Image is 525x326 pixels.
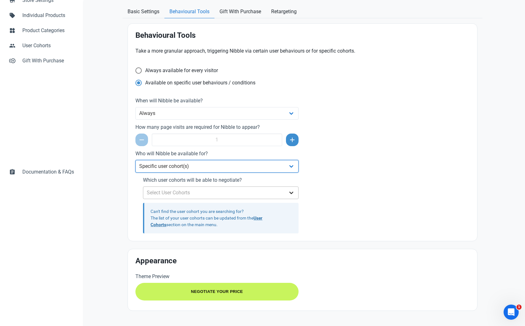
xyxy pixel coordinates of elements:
span: Documentation & FAQs [22,168,74,176]
label: Theme Preview [135,273,299,280]
label: When will Nibble be available? [135,97,299,105]
label: Which user cohorts will be able to negotiate? [143,176,299,184]
span: people [9,42,15,48]
span: Product Categories [22,27,74,34]
span: sell [9,12,15,18]
a: sellIndividual Products [5,8,78,23]
span: widgets [9,27,15,33]
span: Gift With Purchase [22,57,74,65]
a: assignmentDocumentation & FAQs [5,164,78,180]
span: 1 [516,305,522,310]
label: How many page visits are required for Nibble to appear? [135,123,299,131]
a: widgetsProduct Categories [5,23,78,38]
div: Can't find the user cohort you are searching for? The list of your user cohorts can be updated fr... [151,208,292,228]
iframe: Intercom live chat [504,305,519,320]
span: User Cohorts [22,42,74,49]
h2: Appearance [135,257,470,265]
input: 1 [152,134,282,146]
span: Basic Settings [128,8,159,15]
button: NEGOTIATE YOUR PRICE [135,283,299,300]
a: control_point_duplicateGift With Purchase [5,53,78,68]
p: Take a more granular approach, triggering Nibble via certain user behaviours or for specific coho... [135,47,470,55]
span: Always available for every visitor [142,67,218,74]
label: Who will Nibble be available for? [135,150,299,157]
span: NEGOTIATE YOUR PRICE [191,289,243,294]
h2: Behavioural Tools [135,31,470,40]
span: Individual Products [22,12,74,19]
span: assignment [9,168,15,174]
span: control_point_duplicate [9,57,15,63]
span: Available on specific user behaviours / conditions [142,80,255,86]
span: Behavioural Tools [169,8,209,15]
span: Retargeting [271,8,297,15]
a: peopleUser Cohorts [5,38,78,53]
a: User Cohorts [151,215,262,227]
span: Gift With Purchase [220,8,261,15]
